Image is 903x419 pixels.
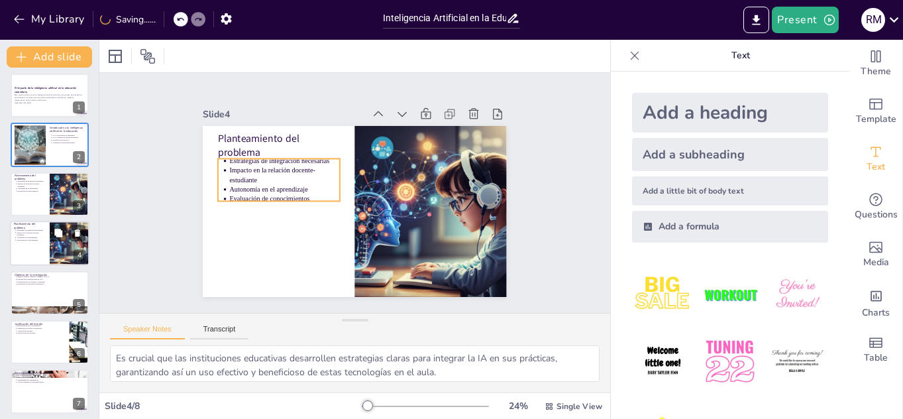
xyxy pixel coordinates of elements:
[105,400,362,412] div: Slide 4 / 8
[253,71,372,156] p: Planteamiento del problema
[260,98,360,161] p: Estrategias de integración necesarias
[502,400,534,412] div: 24 %
[52,141,85,144] p: Formación docente insuficiente
[849,135,902,183] div: Add text boxes
[250,107,355,178] p: Impacto en la relación docente-estudiante
[849,326,902,374] div: Add a table
[849,278,902,326] div: Add charts and graphs
[17,282,85,285] p: Propuestas de estrategias pedagógicas
[260,43,405,135] div: Slide 4
[100,13,156,26] div: Saving......
[11,369,89,413] div: 7
[110,325,185,339] button: Speaker Notes
[849,40,902,88] div: Change the overall theme
[50,225,66,241] button: Duplicate Slide
[17,182,46,187] p: Impacto en la relación docente-estudiante
[17,325,65,328] p: Relevancia de la IA en educación
[10,221,89,266] div: 4
[849,231,902,278] div: Add images, graphics, shapes or video
[856,112,896,127] span: Template
[849,88,902,135] div: Add ready made slides
[52,139,85,141] p: Desafíos éticos de la IA
[17,379,85,382] p: Desigualdad en la integración
[50,125,85,133] p: Introducción a la inteligencia artificial en la educación
[699,264,761,326] img: 2.jpeg
[73,101,85,113] div: 1
[767,331,828,392] img: 6.jpeg
[861,8,885,32] div: R M
[140,48,156,64] span: Position
[861,64,891,79] span: Theme
[17,327,65,329] p: Orientación de políticas educativas
[383,9,506,28] input: Insert title
[863,255,889,270] span: Media
[73,200,85,212] div: 3
[70,225,85,241] button: Delete Slide
[864,351,888,365] span: Table
[17,329,65,332] p: Capacitación docente
[73,299,85,311] div: 5
[849,183,902,231] div: Get real-time input from your audience
[11,74,89,117] div: 1
[15,94,85,101] p: Este estudio analiza cómo la inteligencia artificial transforma el proceso de enseñanza y aprendi...
[867,160,885,174] span: Text
[17,231,46,237] p: Impacto en la relación docente-estudiante
[17,280,85,283] p: Evaluación del rol docente y estudiante
[17,237,46,239] p: Autonomía en el aprendizaje
[246,123,346,186] p: Autonomía en el aprendizaje
[17,188,46,190] p: Autonomía en el aprendizaje
[14,223,46,230] p: Planteamiento del problema
[17,275,85,278] p: Objetivo general: analizar el impacto de la IA
[73,398,85,410] div: 7
[632,176,828,206] div: Add a little bit of body text
[105,46,126,67] div: Layout
[645,40,836,72] p: Text
[15,322,66,326] p: Justificación del estudio
[17,374,85,377] p: Personalización de la enseñanza
[11,271,89,315] div: 5
[74,250,85,262] div: 4
[632,211,828,243] div: Add a formula
[743,7,769,33] button: Export to PowerPoint
[17,229,46,231] p: Estrategias de integración necesarias
[557,401,602,412] span: Single View
[190,325,249,339] button: Transcript
[73,348,85,360] div: 6
[632,264,694,326] img: 1.jpeg
[17,377,85,379] p: Mejora de la retroalimentación
[699,331,761,392] img: 5.jpeg
[110,345,600,382] textarea: Es crucial que las instituciones educativas desarrollen estrategias claras para integrar la IA en...
[632,331,694,392] img: 4.jpeg
[52,134,85,137] p: La IA personaliza la enseñanza
[855,208,898,222] span: Questions
[15,174,46,181] p: Planteamiento del problema
[772,7,838,33] button: Present
[241,131,341,194] p: Evaluación de conocimientos
[17,381,85,384] p: Alcance limitado de programas piloto
[767,264,828,326] img: 3.jpeg
[632,93,828,133] div: Add a heading
[632,138,828,171] div: Add a subheading
[11,172,89,216] div: 3
[11,123,89,166] div: 2
[10,9,90,30] button: My Library
[861,7,885,33] button: R M
[15,101,85,104] p: Generated with [URL]
[52,136,85,139] p: La IA optimiza la gestión académica
[15,272,85,276] p: Objetivos de la investigación
[73,151,85,163] div: 2
[15,371,85,375] p: Antecedentes de la investigación
[17,239,46,241] p: Evaluación de conocimientos
[17,180,46,182] p: Estrategias de integración necesarias
[11,320,89,364] div: 6
[7,46,92,68] button: Add slide
[17,190,46,192] p: Evaluación de conocimientos
[17,278,85,280] p: Descripción de aplicaciones de la IA
[862,306,890,320] span: Charts
[15,86,76,93] strong: El impacto de la inteligencia artificial en la educación secundaria
[17,332,65,335] p: Debate sobre ética digital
